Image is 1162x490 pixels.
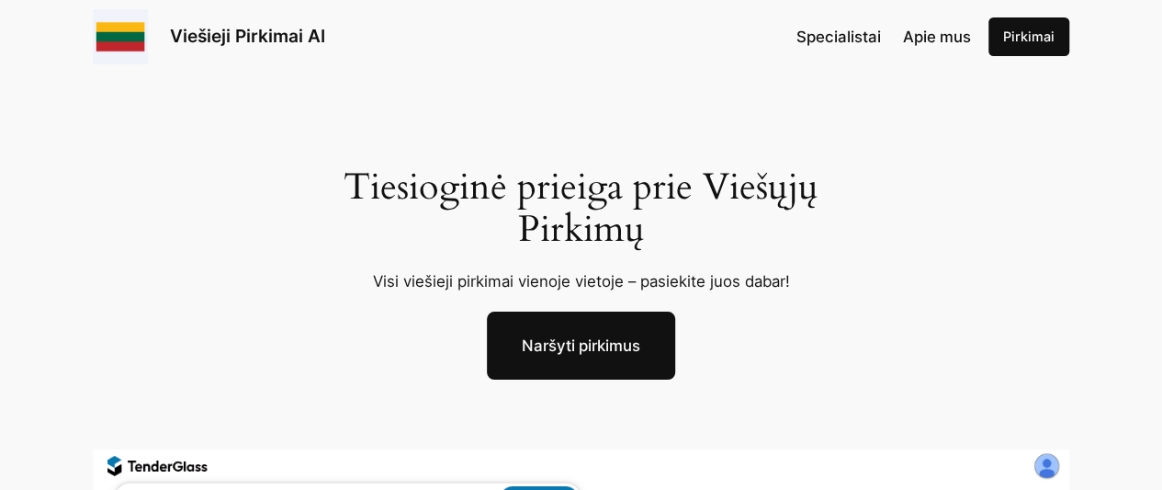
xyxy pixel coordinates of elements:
[93,9,148,64] img: Viešieji pirkimai logo
[487,312,675,380] a: Naršyti pirkimus
[170,25,325,47] a: Viešieji Pirkimai AI
[796,25,881,49] a: Specialistai
[903,28,971,46] span: Apie mus
[322,166,840,251] h1: Tiesioginė prieiga prie Viešųjų Pirkimų
[796,25,971,49] nav: Navigation
[903,25,971,49] a: Apie mus
[988,17,1069,56] a: Pirkimai
[322,269,840,293] p: Visi viešieji pirkimai vienoje vietoje – pasiekite juos dabar!
[796,28,881,46] span: Specialistai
